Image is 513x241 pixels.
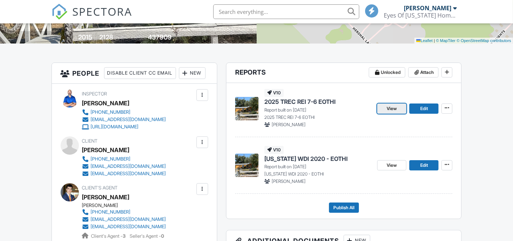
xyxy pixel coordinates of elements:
div: [EMAIL_ADDRESS][DOMAIN_NAME] [91,163,166,169]
a: SPECTORA [51,10,133,25]
div: [PERSON_NAME] [82,203,172,208]
a: [EMAIL_ADDRESS][DOMAIN_NAME] [82,163,166,170]
div: 437909 [148,33,172,41]
span: Client's Agent - [91,233,127,239]
div: [PHONE_NUMBER] [91,156,131,162]
div: 2015 [78,33,92,41]
img: The Best Home Inspection Software - Spectora [51,4,68,20]
div: [PERSON_NAME] [404,4,452,12]
div: [PHONE_NUMBER] [91,209,131,215]
input: Search everything... [213,4,359,19]
a: [PERSON_NAME] [82,192,130,203]
a: [URL][DOMAIN_NAME] [82,123,166,131]
span: SPECTORA [73,4,133,19]
div: [PHONE_NUMBER] [91,109,131,115]
strong: 0 [161,233,164,239]
div: Disable Client CC Email [104,67,176,79]
div: [EMAIL_ADDRESS][DOMAIN_NAME] [91,224,166,230]
span: Client [82,138,98,144]
a: © MapTiler [436,38,456,43]
a: [PHONE_NUMBER] [82,109,166,116]
a: Leaflet [416,38,433,43]
div: [URL][DOMAIN_NAME] [91,124,139,130]
a: [EMAIL_ADDRESS][DOMAIN_NAME] [82,216,166,223]
span: Inspector [82,91,107,97]
span: | [434,38,435,43]
div: [EMAIL_ADDRESS][DOMAIN_NAME] [91,171,166,177]
div: New [179,67,206,79]
div: [PERSON_NAME] [82,144,130,155]
span: sq. ft. [114,35,125,41]
span: Seller's Agent - [130,233,164,239]
div: [EMAIL_ADDRESS][DOMAIN_NAME] [91,216,166,222]
a: [EMAIL_ADDRESS][DOMAIN_NAME] [82,223,166,230]
h3: People [52,63,217,84]
span: Built [69,35,77,41]
span: Lot Size [131,35,147,41]
div: Eyes Of Texas Home Inspections [384,12,457,19]
a: © OpenStreetMap contributors [457,38,511,43]
a: [EMAIL_ADDRESS][DOMAIN_NAME] [82,170,166,177]
div: [PERSON_NAME] [82,98,130,109]
span: Client's Agent [82,185,118,191]
span: sq.ft. [173,35,182,41]
a: [PHONE_NUMBER] [82,155,166,163]
a: [EMAIL_ADDRESS][DOMAIN_NAME] [82,116,166,123]
div: [EMAIL_ADDRESS][DOMAIN_NAME] [91,117,166,123]
a: [PHONE_NUMBER] [82,208,166,216]
strong: 3 [123,233,126,239]
div: 2128 [99,33,113,41]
